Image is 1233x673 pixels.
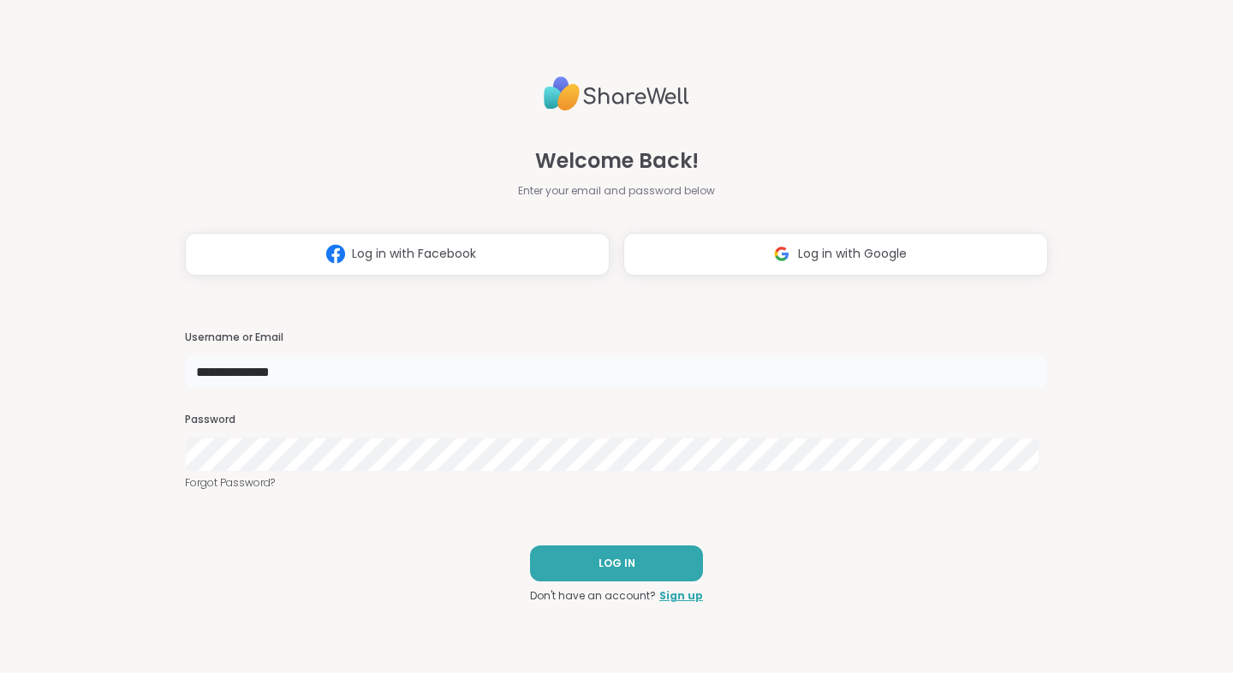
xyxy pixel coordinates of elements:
[599,556,635,571] span: LOG IN
[659,588,703,604] a: Sign up
[535,146,699,176] span: Welcome Back!
[530,545,703,581] button: LOG IN
[185,233,610,276] button: Log in with Facebook
[623,233,1048,276] button: Log in with Google
[765,238,798,270] img: ShareWell Logomark
[530,588,656,604] span: Don't have an account?
[319,238,352,270] img: ShareWell Logomark
[185,413,1048,427] h3: Password
[352,245,476,263] span: Log in with Facebook
[798,245,907,263] span: Log in with Google
[185,331,1048,345] h3: Username or Email
[185,475,1048,491] a: Forgot Password?
[544,69,689,118] img: ShareWell Logo
[518,183,715,199] span: Enter your email and password below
